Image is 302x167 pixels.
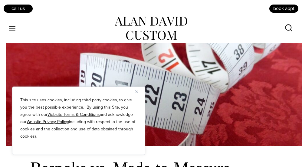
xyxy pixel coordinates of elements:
button: View Search Form [281,21,296,36]
button: Close [135,88,143,95]
a: book appt [269,4,299,13]
a: Website Terms & Conditions [48,111,100,118]
a: Call Us [3,4,33,13]
button: Open menu [6,23,19,34]
img: alan david custom [115,17,187,40]
p: This site uses cookies, including third party cookies, to give you the best possible experience. ... [20,97,137,140]
img: Close [135,90,138,93]
a: Website Privacy Policy [27,119,68,125]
